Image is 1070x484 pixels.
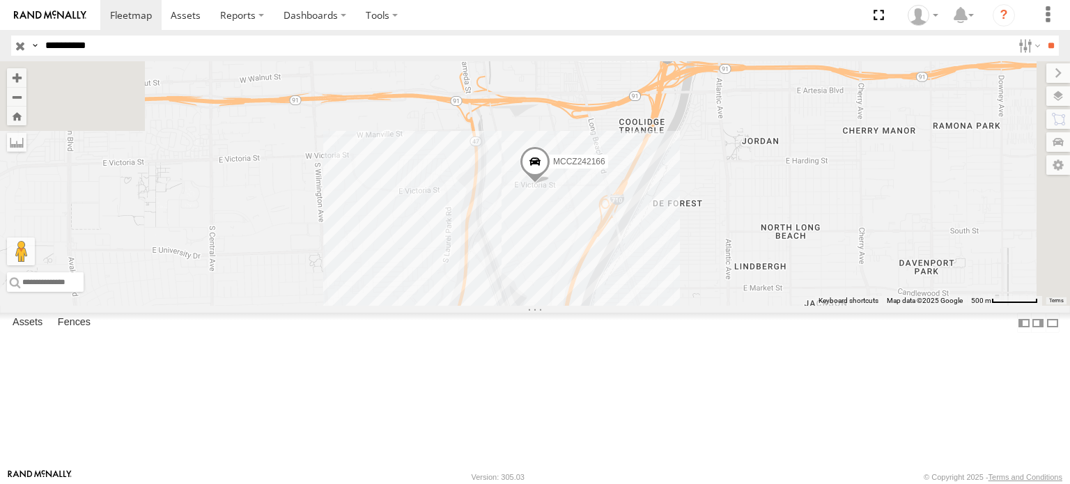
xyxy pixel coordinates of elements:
[1046,155,1070,175] label: Map Settings
[887,297,963,304] span: Map data ©2025 Google
[1031,313,1045,333] label: Dock Summary Table to the Right
[1013,36,1043,56] label: Search Filter Options
[988,473,1062,481] a: Terms and Conditions
[8,470,72,484] a: Visit our Website
[7,68,26,87] button: Zoom in
[924,473,1062,481] div: © Copyright 2025 -
[7,107,26,125] button: Zoom Home
[6,313,49,333] label: Assets
[819,296,878,306] button: Keyboard shortcuts
[553,156,605,166] span: MCCZ242166
[903,5,943,26] div: Zulema McIntosch
[967,296,1042,306] button: Map Scale: 500 m per 63 pixels
[1049,298,1064,304] a: Terms
[51,313,98,333] label: Fences
[993,4,1015,26] i: ?
[14,10,86,20] img: rand-logo.svg
[7,132,26,152] label: Measure
[29,36,40,56] label: Search Query
[472,473,525,481] div: Version: 305.03
[7,237,35,265] button: Drag Pegman onto the map to open Street View
[971,297,991,304] span: 500 m
[1017,313,1031,333] label: Dock Summary Table to the Left
[7,87,26,107] button: Zoom out
[1046,313,1060,333] label: Hide Summary Table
